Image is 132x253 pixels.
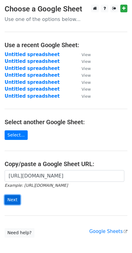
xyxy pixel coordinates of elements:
[82,94,91,99] small: View
[5,72,60,78] a: Untitled spreadsheet
[75,66,91,71] a: View
[82,73,91,78] small: View
[5,41,127,49] h4: Use a recent Google Sheet:
[82,87,91,92] small: View
[5,170,124,182] input: Paste your Google Sheet URL here
[5,130,28,140] a: Select...
[75,52,91,57] a: View
[89,229,127,234] a: Google Sheets
[5,160,127,168] h4: Copy/paste a Google Sheet URL:
[5,86,60,92] a: Untitled spreadsheet
[75,72,91,78] a: View
[5,5,127,14] h3: Choose a Google Sheet
[75,80,91,85] a: View
[5,80,60,85] a: Untitled spreadsheet
[5,195,20,205] input: Next
[75,59,91,64] a: View
[82,59,91,64] small: View
[82,52,91,57] small: View
[82,80,91,85] small: View
[5,118,127,126] h4: Select another Google Sheet:
[5,16,127,22] p: Use one of the options below...
[75,93,91,99] a: View
[75,86,91,92] a: View
[101,223,132,253] iframe: Chat Widget
[5,52,60,57] a: Untitled spreadsheet
[5,228,34,238] a: Need help?
[82,66,91,71] small: View
[5,93,60,99] a: Untitled spreadsheet
[5,66,60,71] a: Untitled spreadsheet
[5,59,60,64] a: Untitled spreadsheet
[5,183,68,188] small: Example: [URL][DOMAIN_NAME]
